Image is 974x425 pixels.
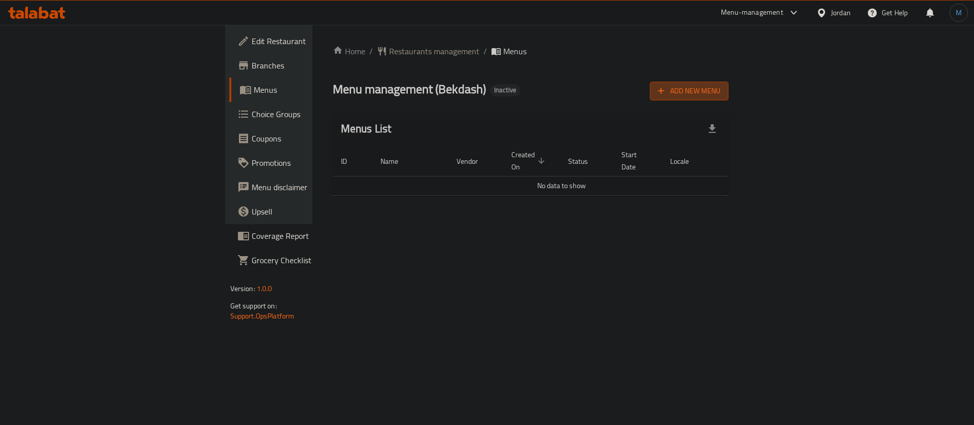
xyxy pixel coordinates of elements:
[831,7,851,18] div: Jordan
[490,84,520,96] div: Inactive
[257,282,272,295] span: 1.0.0
[229,126,388,151] a: Coupons
[650,82,728,100] button: Add New Menu
[457,155,491,167] span: Vendor
[333,146,790,196] table: enhanced table
[341,121,392,136] h2: Menus List
[230,309,295,323] a: Support.OpsPlatform
[229,29,388,53] a: Edit Restaurant
[229,248,388,272] a: Grocery Checklist
[230,282,255,295] span: Version:
[658,85,720,97] span: Add New Menu
[389,45,479,57] span: Restaurants management
[252,157,380,169] span: Promotions
[333,45,729,57] nav: breadcrumb
[490,86,520,94] span: Inactive
[956,7,962,18] span: M
[229,175,388,199] a: Menu disclaimer
[229,224,388,248] a: Coverage Report
[670,155,702,167] span: Locale
[252,35,380,47] span: Edit Restaurant
[341,155,360,167] span: ID
[333,78,486,100] span: Menu management ( Bekdash )
[230,299,277,312] span: Get support on:
[621,149,650,173] span: Start Date
[229,53,388,78] a: Branches
[254,84,380,96] span: Menus
[483,45,487,57] li: /
[252,108,380,120] span: Choice Groups
[252,181,380,193] span: Menu disclaimer
[229,199,388,224] a: Upsell
[377,45,479,57] a: Restaurants management
[252,254,380,266] span: Grocery Checklist
[380,155,411,167] span: Name
[252,59,380,72] span: Branches
[511,149,548,173] span: Created On
[568,155,601,167] span: Status
[252,205,380,218] span: Upsell
[252,132,380,145] span: Coupons
[537,179,586,192] span: No data to show
[503,45,527,57] span: Menus
[229,78,388,102] a: Menus
[714,146,790,176] th: Actions
[229,151,388,175] a: Promotions
[721,7,783,19] div: Menu-management
[252,230,380,242] span: Coverage Report
[229,102,388,126] a: Choice Groups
